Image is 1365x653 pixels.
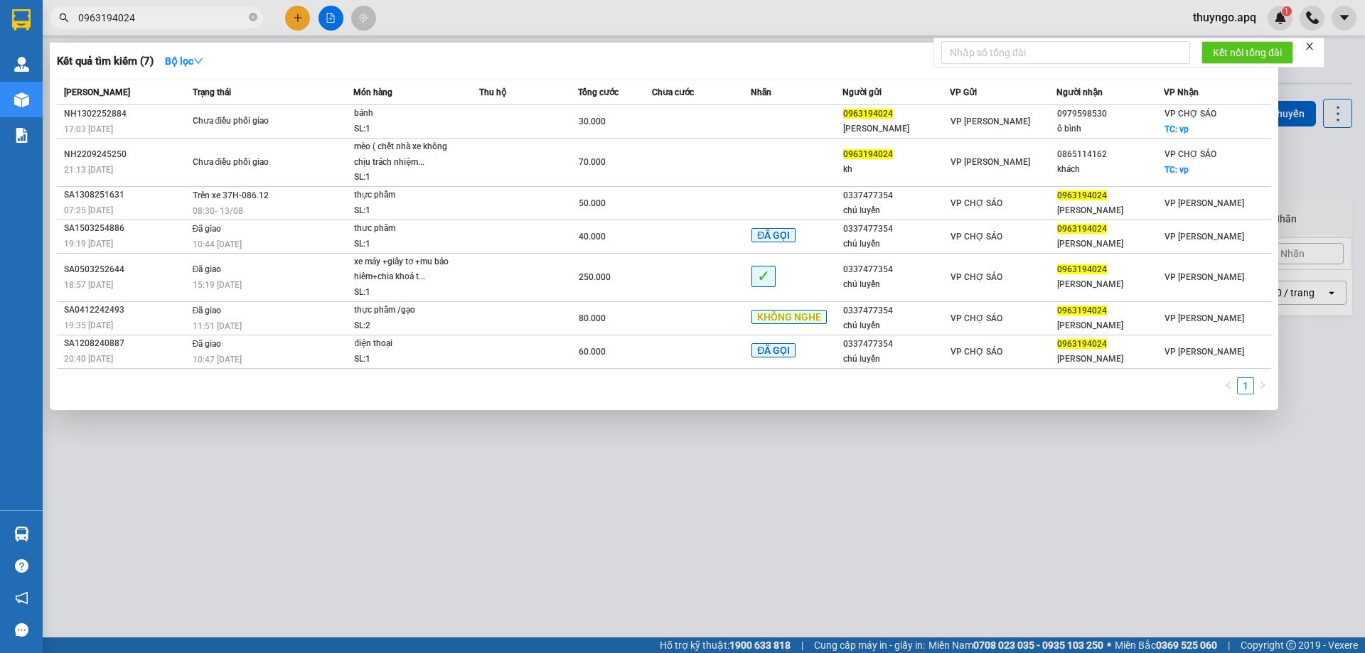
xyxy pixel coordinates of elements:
div: chú luyến [843,318,949,333]
span: 0963194024 [843,109,893,119]
span: question-circle [15,559,28,573]
span: 0963194024 [1057,339,1107,349]
span: 17:03 [DATE] [64,124,113,134]
span: 19:35 [DATE] [64,320,113,330]
span: VP CHỢ SÁO [1165,109,1216,119]
span: 21:13 [DATE] [64,165,113,175]
span: TC: vp [1165,165,1189,175]
span: Trạng thái [193,87,231,97]
div: kh [843,162,949,177]
input: Tìm tên, số ĐT hoặc mã đơn [78,10,246,26]
img: logo-vxr [12,9,31,31]
button: right [1254,377,1271,394]
div: SA1308251631 [64,188,188,203]
div: thực phẩm /gạo [354,303,461,318]
span: ĐÃ GỌI [751,343,796,357]
div: 0337477354 [843,337,949,352]
img: warehouse-icon [14,92,29,107]
span: 60.000 [579,347,606,357]
li: Next Page [1254,377,1271,394]
div: khách [1057,162,1163,177]
div: [PERSON_NAME] [1057,318,1163,333]
span: 50.000 [579,198,606,208]
div: SL: 1 [354,122,461,137]
li: Previous Page [1220,377,1237,394]
div: [PERSON_NAME] [1057,277,1163,292]
span: 40.000 [579,232,606,242]
div: 0337477354 [843,262,949,277]
span: 10:44 [DATE] [193,239,242,249]
div: chú luyến [843,237,949,252]
div: [PERSON_NAME] [843,122,949,136]
img: warehouse-icon [14,527,29,541]
span: 80.000 [579,313,606,323]
span: close-circle [249,13,257,21]
div: ô bình [1057,122,1163,136]
span: VP [PERSON_NAME] [951,157,1030,167]
span: Đã giao [193,339,222,349]
span: VP CHỢ SÁO [951,313,1002,323]
span: left [1224,381,1233,389]
a: 1 [1238,378,1253,394]
span: 20:40 [DATE] [64,354,113,364]
span: VP Gửi [950,87,977,97]
div: SL: 1 [354,352,461,367]
div: Chưa điều phối giao [193,114,299,129]
span: VP [PERSON_NAME] [1165,313,1244,323]
span: 0963194024 [1057,306,1107,315]
span: Đã giao [193,306,222,315]
div: xe máy +giây tơ +mu bảo hiêm+chia khoá t... [354,254,461,285]
div: SA0412242493 [64,303,188,318]
span: close [1305,41,1315,51]
span: 0963194024 [1057,264,1107,274]
span: 30.000 [579,117,606,126]
span: Thu hộ [479,87,506,97]
span: close-circle [249,11,257,25]
img: warehouse-icon [14,57,29,72]
span: 0963194024 [1057,190,1107,200]
span: Nhãn [751,87,771,97]
div: [PERSON_NAME] [1057,237,1163,252]
span: VP [PERSON_NAME] [1165,232,1244,242]
span: VP [PERSON_NAME] [1165,272,1244,282]
strong: Bộ lọc [165,55,203,67]
span: VP [PERSON_NAME] [1165,347,1244,357]
div: SA1503254886 [64,221,188,236]
div: [PERSON_NAME] [1057,352,1163,367]
span: VP CHỢ SÁO [951,232,1002,242]
span: VP Nhận [1164,87,1199,97]
span: Đã giao [193,224,222,234]
div: NH1302252884 [64,107,188,122]
span: Món hàng [353,87,392,97]
div: điện thoại [354,336,461,352]
span: 250.000 [579,272,611,282]
span: notification [15,591,28,605]
button: Kết nối tổng đài [1201,41,1293,64]
div: chú luyến [843,352,949,367]
span: Người nhận [1056,87,1103,97]
div: chú luyến [843,203,949,218]
div: [PERSON_NAME] [1057,203,1163,218]
span: message [15,623,28,637]
span: VP CHỢ SÁO [951,198,1002,208]
div: Chưa điều phối giao [193,155,299,171]
div: SL: 1 [354,285,461,301]
div: 0865114162 [1057,147,1163,162]
button: left [1220,377,1237,394]
span: right [1258,381,1267,389]
span: Người gửi [842,87,882,97]
div: 0337477354 [843,303,949,318]
div: 0337477354 [843,188,949,203]
li: 1 [1237,377,1254,394]
span: 19:19 [DATE] [64,239,113,249]
span: 11:51 [DATE] [193,321,242,331]
span: 07:25 [DATE] [64,205,113,215]
span: VP CHỢ SÁO [951,272,1002,282]
span: 08:30 - 13/08 [193,206,243,216]
div: bánh [354,106,461,122]
div: NH2209245250 [64,147,188,162]
span: 0963194024 [843,149,893,159]
h3: Kết quả tìm kiếm ( 7 ) [57,54,154,69]
div: 0337477354 [843,222,949,237]
span: 70.000 [579,157,606,167]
